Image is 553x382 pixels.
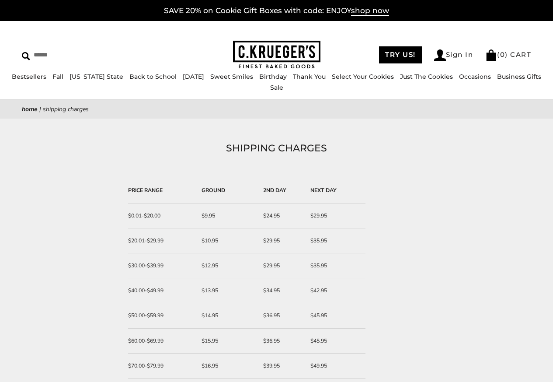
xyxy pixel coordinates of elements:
td: $15.95 [197,329,259,354]
td: $35.95 [306,253,365,278]
img: Bag [485,49,497,61]
a: TRY US! [379,46,422,63]
a: Select Your Cookies [332,73,394,81]
td: $40.00-$49.99 [128,278,197,303]
strong: GROUND [202,187,225,194]
td: $14.95 [197,303,259,328]
a: Sweet Smiles [210,73,253,81]
a: Back to School [129,73,177,81]
td: $36.95 [259,303,306,328]
td: $12.95 [197,253,259,278]
img: Account [434,49,446,61]
td: $49.95 [306,354,365,378]
td: $24.95 [259,203,306,228]
td: $16.95 [197,354,259,378]
a: Business Gifts [497,73,541,81]
td: $13.95 [197,278,259,303]
a: Bestsellers [12,73,46,81]
a: SAVE 20% on Cookie Gift Boxes with code: ENJOYshop now [164,6,389,16]
a: Thank You [293,73,326,81]
a: Sign In [434,49,473,61]
td: $35.95 [306,228,365,253]
span: | [39,105,41,113]
span: 0 [500,50,505,59]
td: $70.00-$79.99 [128,354,197,378]
td: $60.00-$69.99 [128,329,197,354]
td: $34.95 [259,278,306,303]
nav: breadcrumbs [22,104,531,114]
strong: PRICE RANGE [128,187,163,194]
a: [DATE] [183,73,204,81]
span: shop now [351,6,389,16]
strong: 2ND DAY [263,187,286,194]
img: C.KRUEGER'S [233,41,320,69]
span: $20.01-$29.99 [128,237,163,244]
a: Just The Cookies [400,73,453,81]
div: $30.00-$39.99 [128,261,193,270]
td: $29.95 [259,253,306,278]
td: $0.01-$20.00 [128,203,197,228]
span: SHIPPING CHARGES [43,105,89,113]
strong: NEXT DAY [310,187,337,194]
a: Birthday [259,73,287,81]
a: Fall [52,73,63,81]
td: $42.95 [306,278,365,303]
td: $50.00-$59.99 [128,303,197,328]
td: $10.95 [197,228,259,253]
td: $29.95 [306,203,365,228]
a: [US_STATE] State [70,73,123,81]
td: $45.95 [306,329,365,354]
a: Sale [270,84,283,91]
td: $36.95 [259,329,306,354]
a: Occasions [459,73,491,81]
td: $29.95 [259,228,306,253]
td: $9.95 [197,203,259,228]
td: $39.95 [259,354,306,378]
a: Home [22,105,38,113]
td: $45.95 [306,303,365,328]
h1: SHIPPING CHARGES [35,140,518,156]
a: (0) CART [485,50,531,59]
input: Search [22,48,139,62]
img: Search [22,52,30,60]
